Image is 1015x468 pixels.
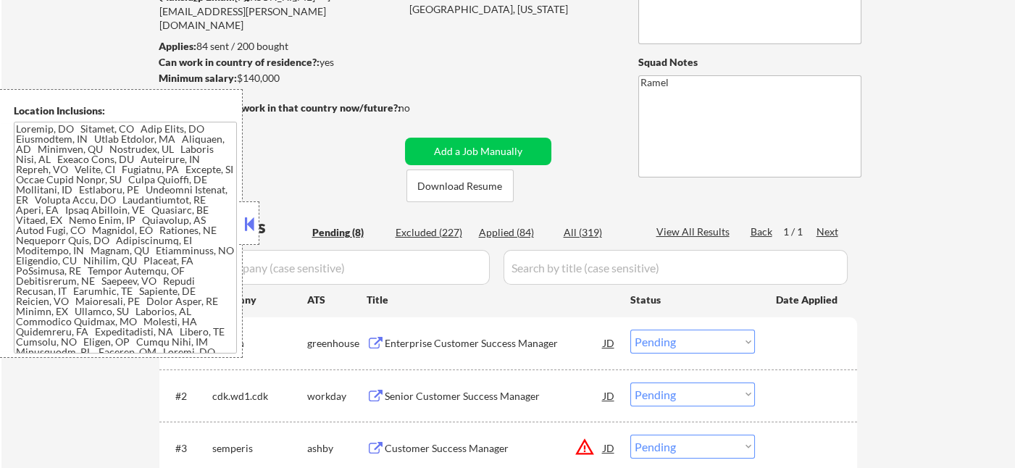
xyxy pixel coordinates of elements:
[367,293,617,307] div: Title
[385,389,603,404] div: Senior Customer Success Manager
[159,56,319,68] strong: Can work in country of residence?:
[159,55,396,70] div: yes
[159,71,400,85] div: $140,000
[602,383,617,409] div: JD
[312,225,385,240] div: Pending (8)
[175,389,201,404] div: #2
[159,101,401,114] strong: Will need Visa to work in that country now/future?:
[212,293,307,307] div: Company
[212,389,307,404] div: cdk.wd1.cdk
[175,441,201,456] div: #3
[405,138,551,165] button: Add a Job Manually
[602,330,617,356] div: JD
[776,293,840,307] div: Date Applied
[656,225,734,239] div: View All Results
[575,437,595,457] button: warning_amber
[159,40,196,52] strong: Applies:
[159,39,400,54] div: 84 sent / 200 bought
[630,286,755,312] div: Status
[307,293,367,307] div: ATS
[638,55,861,70] div: Squad Notes
[14,104,237,118] div: Location Inclusions:
[398,101,440,115] div: no
[385,336,603,351] div: Enterprise Customer Success Manager
[307,389,367,404] div: workday
[602,435,617,461] div: JD
[751,225,774,239] div: Back
[385,441,603,456] div: Customer Success Manager
[504,250,848,285] input: Search by title (case sensitive)
[816,225,840,239] div: Next
[307,441,367,456] div: ashby
[479,225,551,240] div: Applied (84)
[564,225,636,240] div: All (319)
[212,336,307,351] div: karbon
[783,225,816,239] div: 1 / 1
[406,170,514,202] button: Download Resume
[212,441,307,456] div: semperis
[159,72,237,84] strong: Minimum salary:
[164,250,490,285] input: Search by company (case sensitive)
[396,225,468,240] div: Excluded (227)
[307,336,367,351] div: greenhouse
